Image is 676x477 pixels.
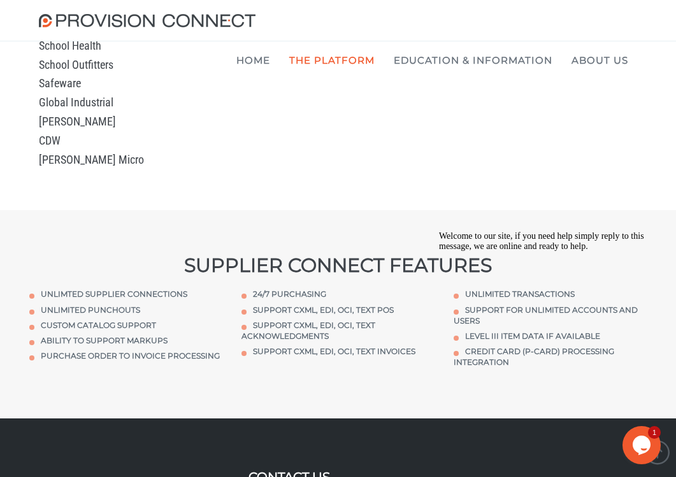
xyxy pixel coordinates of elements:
iframe: chat widget [622,426,663,464]
li: purchase order to invoice processing [29,350,222,361]
a: Education & Information [384,39,562,81]
li: Ability to Support Markups [29,335,222,346]
li: Support cXML, EDI, OCI, Text POs [241,304,435,315]
h3: CDW [39,134,638,147]
img: Provision Connect [39,14,262,27]
span: Welcome to our site, if you need help simply reply to this message, we are online and ready to help. [5,5,210,25]
h3: Global Industrial [39,96,638,109]
h3: Supplier Connect Features [29,255,647,276]
li: 24/7 purchasing [241,288,435,299]
li: Custom Catalog Support [29,320,222,331]
div: Welcome to our site, if you need help simply reply to this message, we are online and ready to help. [5,5,234,25]
li: Unlimted Supplier Connections [29,288,222,299]
a: The Platform [280,39,384,81]
h3: Safeware [39,77,638,90]
li: Unlimited Punchouts [29,304,222,315]
h3: [PERSON_NAME] [39,115,638,128]
li: Support cXML, EDI, OCI, Text Acknowledgments [241,320,435,341]
a: Home [227,39,280,81]
iframe: chat widget [434,226,663,420]
a: About Us [562,39,638,81]
h3: [PERSON_NAME] Micro [39,153,638,166]
li: Support cXML, EDI, OCI, Text Invoices [241,346,435,357]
